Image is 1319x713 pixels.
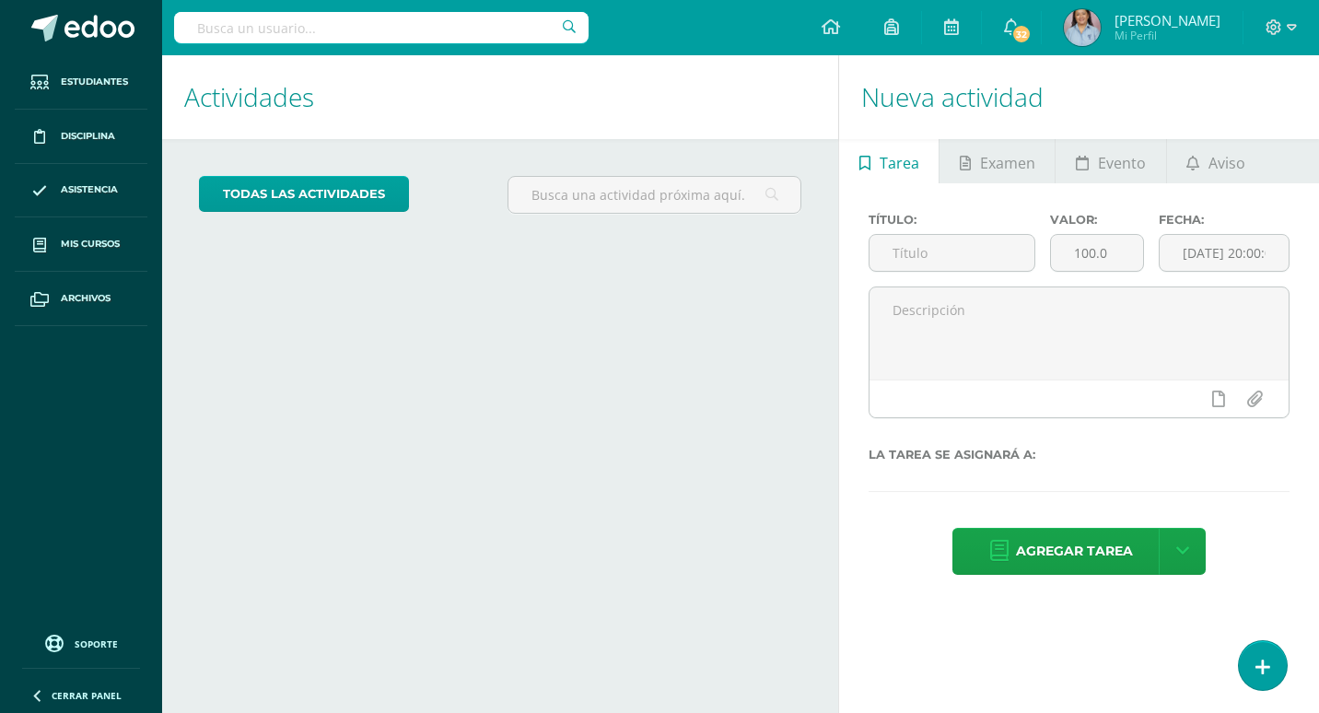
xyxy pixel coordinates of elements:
[870,235,1034,271] input: Título
[22,630,140,655] a: Soporte
[61,291,111,306] span: Archivos
[1016,529,1133,574] span: Agregar tarea
[1056,139,1165,183] a: Evento
[508,177,800,213] input: Busca una actividad próxima aquí...
[15,164,147,218] a: Asistencia
[15,217,147,272] a: Mis cursos
[1115,28,1220,43] span: Mi Perfil
[980,141,1035,185] span: Examen
[940,139,1055,183] a: Examen
[61,129,115,144] span: Disciplina
[1167,139,1266,183] a: Aviso
[1098,141,1146,185] span: Evento
[880,141,919,185] span: Tarea
[869,213,1035,227] label: Título:
[184,55,816,139] h1: Actividades
[1160,235,1289,271] input: Fecha de entrega
[61,75,128,89] span: Estudiantes
[1115,11,1220,29] span: [PERSON_NAME]
[75,637,118,650] span: Soporte
[15,55,147,110] a: Estudiantes
[1051,235,1143,271] input: Puntos máximos
[1208,141,1245,185] span: Aviso
[199,176,409,212] a: todas las Actividades
[839,139,939,183] a: Tarea
[869,448,1290,462] label: La tarea se asignará a:
[61,237,120,251] span: Mis cursos
[1159,213,1290,227] label: Fecha:
[1064,9,1101,46] img: 2ac09ba6cb25e379ebd63ecb0abecd2f.png
[15,272,147,326] a: Archivos
[1050,213,1144,227] label: Valor:
[861,55,1297,139] h1: Nueva actividad
[52,689,122,702] span: Cerrar panel
[61,182,118,197] span: Asistencia
[15,110,147,164] a: Disciplina
[1011,24,1032,44] span: 32
[174,12,589,43] input: Busca un usuario...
